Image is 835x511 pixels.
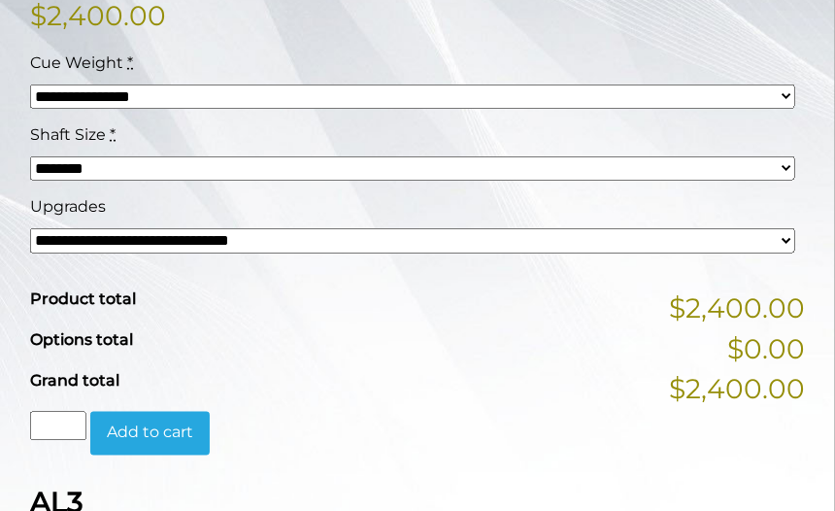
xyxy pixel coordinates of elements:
[30,125,106,144] span: Shaft Size
[30,412,86,441] input: Product quantity
[110,125,116,144] abbr: required
[669,369,805,410] span: $2,400.00
[727,328,805,369] span: $0.00
[30,53,123,72] span: Cue Weight
[669,288,805,328] span: $2,400.00
[30,330,133,349] span: Options total
[127,53,133,72] abbr: required
[30,197,106,216] span: Upgrades
[90,412,210,457] button: Add to cart
[30,290,136,308] span: Product total
[30,371,119,390] span: Grand total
